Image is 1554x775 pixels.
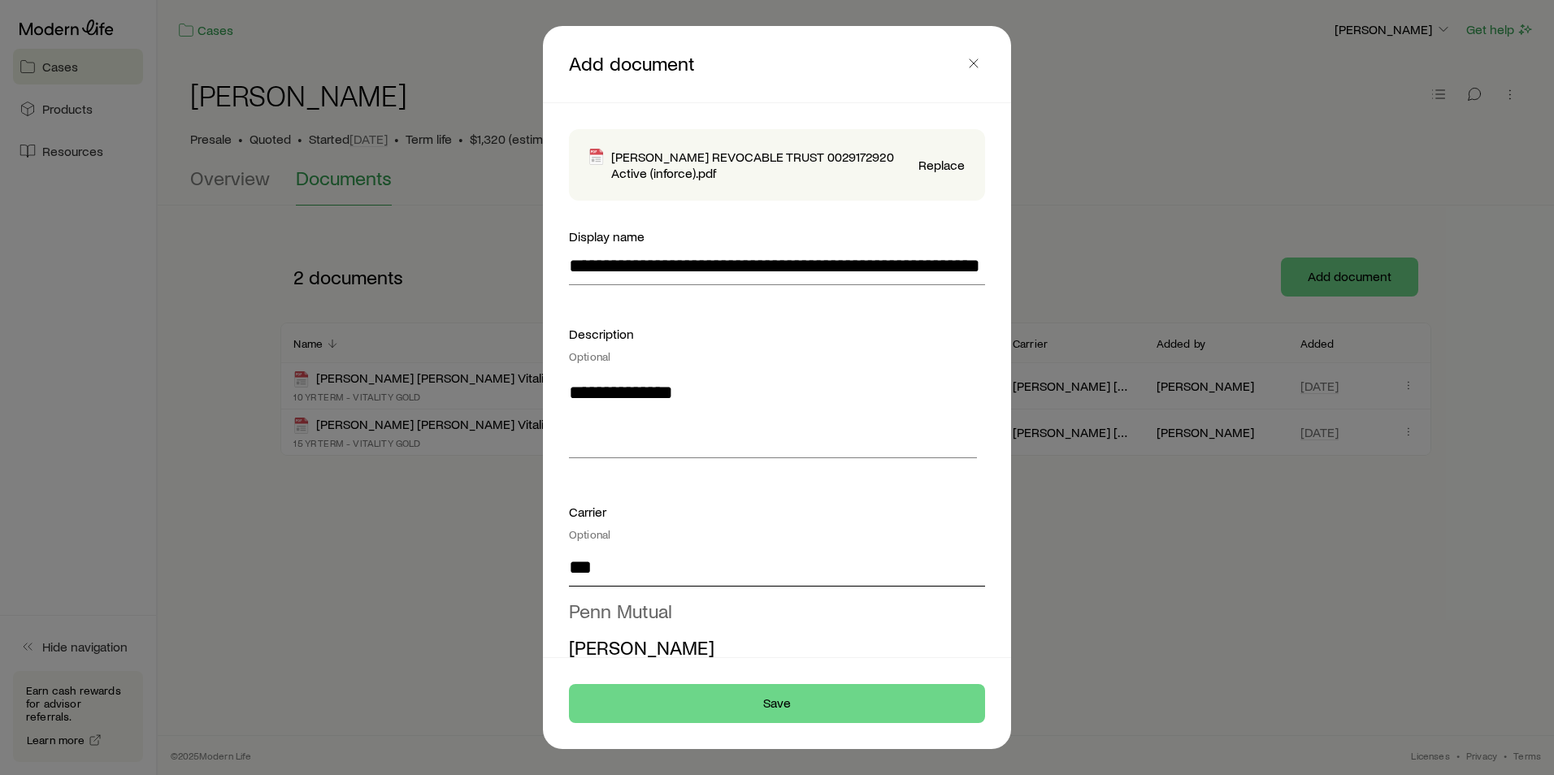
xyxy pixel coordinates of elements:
[569,630,975,666] li: William Penn
[611,149,918,181] p: [PERSON_NAME] REVOCABLE TRUST 0029172920 Active (inforce).pdf
[569,528,985,541] div: Optional
[569,599,672,622] span: Penn Mutual
[918,158,966,173] button: Replace
[569,350,985,363] div: Optional
[569,593,975,630] li: Penn Mutual
[569,684,985,723] button: Save
[569,635,714,659] span: [PERSON_NAME]
[569,324,985,363] div: Description
[569,52,962,76] p: Add document
[569,502,985,541] div: Carrier
[569,227,985,246] div: Display name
